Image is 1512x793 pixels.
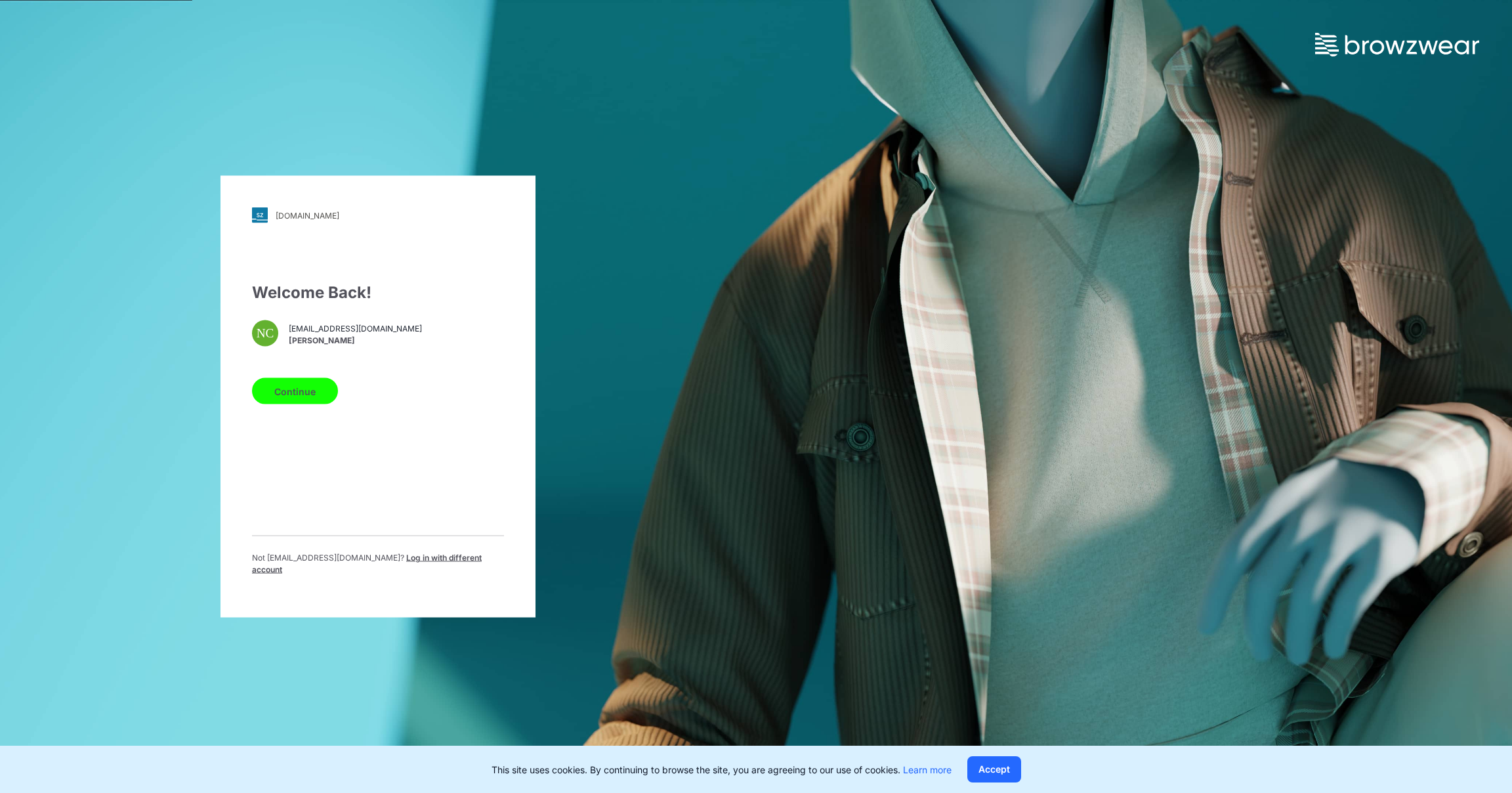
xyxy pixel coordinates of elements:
span: [PERSON_NAME] [289,334,422,346]
div: NC [252,320,278,347]
img: browzwear-logo.73288ffb.svg [1315,33,1479,56]
span: [EMAIL_ADDRESS][DOMAIN_NAME] [289,322,422,334]
button: Accept [967,756,1021,782]
p: This site uses cookies. By continuing to browse the site, you are agreeing to our use of cookies. [492,763,952,777]
a: [DOMAIN_NAME] [252,207,504,223]
p: Not [EMAIL_ADDRESS][DOMAIN_NAME] ? [252,552,504,576]
button: Continue [252,378,338,404]
a: Learn more [903,764,952,775]
div: [DOMAIN_NAME] [276,210,339,220]
div: Welcome Back! [252,281,504,305]
img: svg+xml;base64,PHN2ZyB3aWR0aD0iMjgiIGhlaWdodD0iMjgiIHZpZXdCb3g9IjAgMCAyOCAyOCIgZmlsbD0ibm9uZSIgeG... [252,207,268,223]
